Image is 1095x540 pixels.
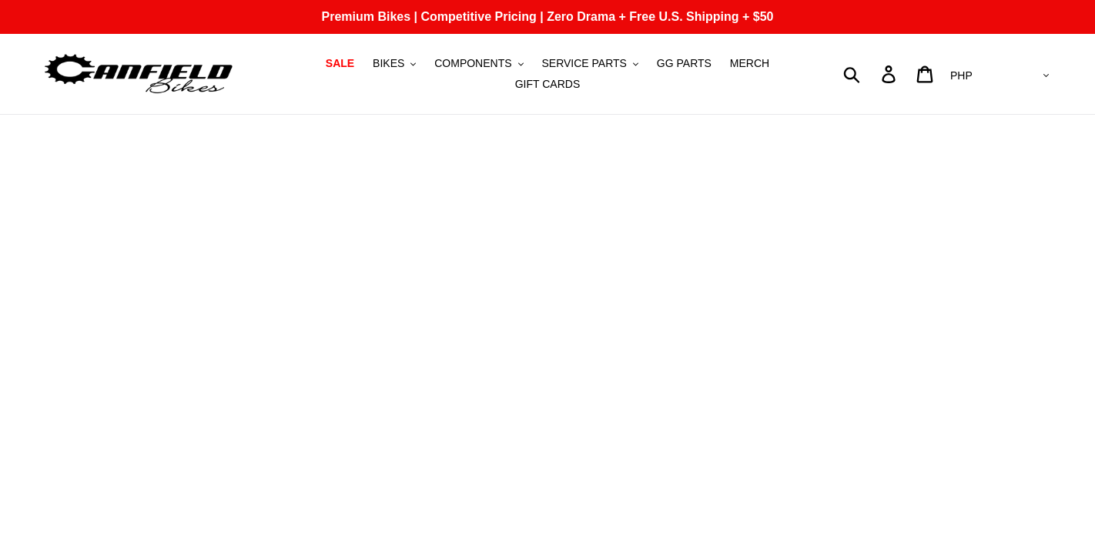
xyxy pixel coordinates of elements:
[434,57,511,70] span: COMPONENTS
[373,57,404,70] span: BIKES
[507,74,588,95] a: GIFT CARDS
[42,50,235,99] img: Canfield Bikes
[515,78,581,91] span: GIFT CARDS
[852,57,891,91] input: Search
[534,53,645,74] button: SERVICE PARTS
[730,57,769,70] span: MERCH
[657,57,712,70] span: GG PARTS
[541,57,626,70] span: SERVICE PARTS
[326,57,354,70] span: SALE
[318,53,362,74] a: SALE
[365,53,424,74] button: BIKES
[649,53,719,74] a: GG PARTS
[427,53,531,74] button: COMPONENTS
[722,53,777,74] a: MERCH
